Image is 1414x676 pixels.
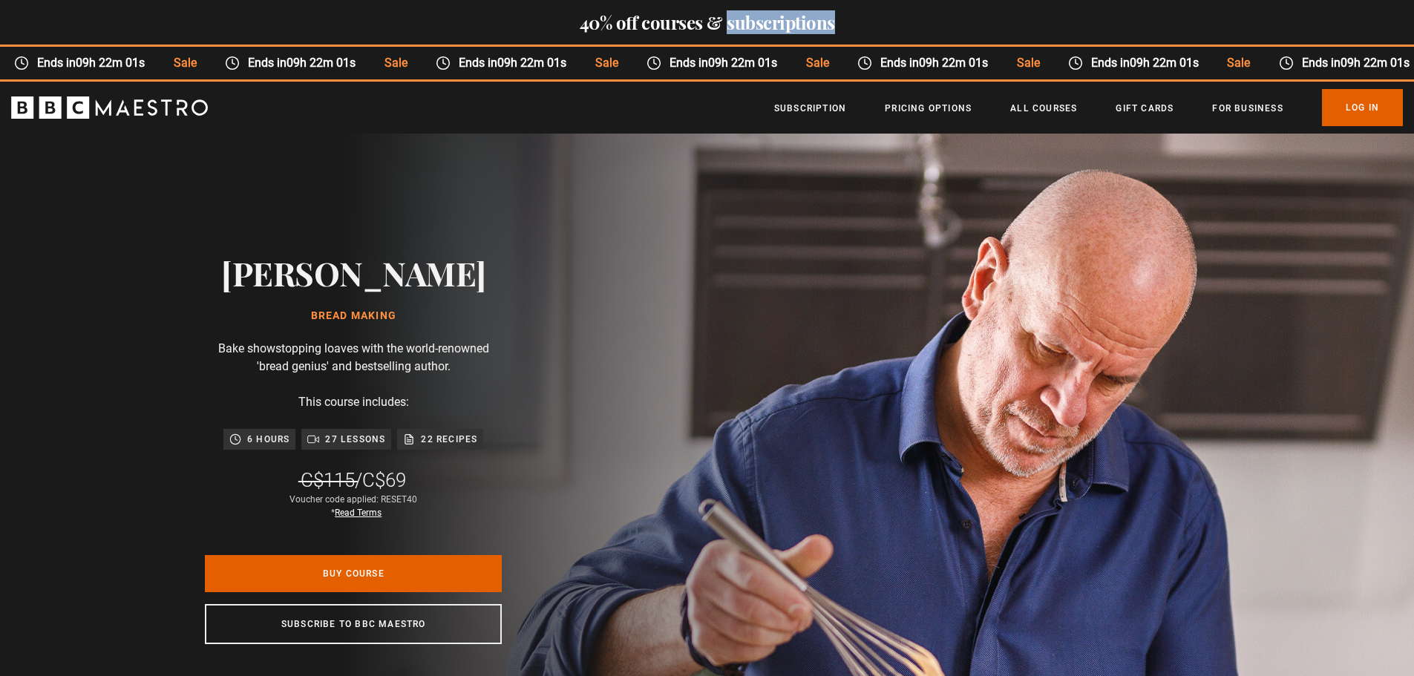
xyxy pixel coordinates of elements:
[301,467,406,493] div: /
[123,54,174,72] span: Sale
[1177,54,1228,72] span: Sale
[221,254,486,292] h2: [PERSON_NAME]
[626,54,756,72] span: Ends in
[289,493,417,519] div: Voucher code applied: RESET40
[966,54,1018,72] span: Sale
[1212,101,1283,116] a: For business
[774,101,846,116] a: Subscription
[1094,56,1163,70] time: 09h 22m 01s
[774,89,1403,126] nav: Primary
[1116,101,1174,116] a: Gift Cards
[204,54,334,72] span: Ends in
[462,56,531,70] time: 09h 22m 01s
[362,469,406,491] span: C$69
[756,54,807,72] span: Sale
[40,56,109,70] time: 09h 22m 01s
[1322,89,1403,126] a: Log In
[415,54,545,72] span: Ends in
[301,469,355,491] span: C$115
[205,340,502,375] p: Bake showstopping loaves with the world-renowned 'bread genius' and bestselling author.
[325,432,385,447] p: 27 lessons
[247,432,289,447] p: 6 hours
[298,393,409,411] p: This course includes:
[335,508,382,518] a: Read Terms
[545,54,596,72] span: Sale
[421,432,477,447] p: 22 recipes
[672,56,742,70] time: 09h 22m 01s
[205,555,502,592] a: Buy Course
[1305,56,1374,70] time: 09h 22m 01s
[885,101,972,116] a: Pricing Options
[205,604,502,644] a: Subscribe to BBC Maestro
[883,56,952,70] time: 09h 22m 01s
[1010,101,1077,116] a: All Courses
[221,310,486,322] h1: Bread Making
[837,54,966,72] span: Ends in
[11,96,208,119] svg: BBC Maestro
[334,54,385,72] span: Sale
[251,56,320,70] time: 09h 22m 01s
[1047,54,1177,72] span: Ends in
[1258,54,1388,72] span: Ends in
